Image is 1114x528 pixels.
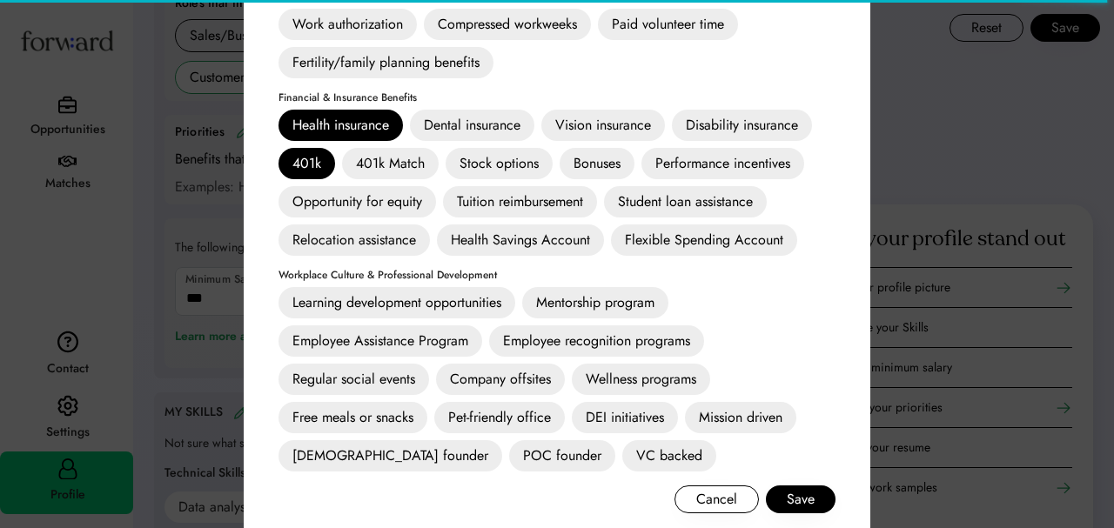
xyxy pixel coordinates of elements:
div: 401k Match [342,148,439,179]
div: Tuition reimbursement [443,186,597,217]
div: Flexible Spending Account [611,224,797,256]
div: Stock options [446,148,553,179]
div: Mission driven [685,402,796,433]
div: POC founder [509,440,615,471]
div: Paid volunteer time [598,9,738,40]
div: Student loan assistance [604,186,767,217]
div: Performance incentives [641,148,804,179]
div: Employee Assistance Program [278,325,482,357]
div: DEI initiatives [572,402,678,433]
div: VC backed [622,440,716,471]
div: Wellness programs [572,364,710,395]
button: Cancel [674,485,759,513]
button: Save [766,485,835,513]
div: Health insurance [278,110,403,141]
div: Pet-friendly office [434,402,565,433]
div: Bonuses [560,148,634,179]
div: Relocation assistance [278,224,430,256]
div: Opportunity for equity [278,186,436,217]
div: Regular social events [278,364,429,395]
div: [DEMOGRAPHIC_DATA] founder [278,440,502,471]
div: Company offsites [436,364,565,395]
div: Financial & Insurance Benefits [278,92,417,103]
div: Disability insurance [672,110,812,141]
div: Health Savings Account [437,224,604,256]
div: Free meals or snacks [278,402,427,433]
div: Fertility/family planning benefits [278,47,493,78]
div: Dental insurance [410,110,534,141]
div: Workplace Culture & Professional Development [278,270,497,280]
div: Learning development opportunities [278,287,515,318]
div: Compressed workweeks [424,9,591,40]
div: Work authorization [278,9,417,40]
div: Mentorship program [522,287,668,318]
div: Vision insurance [541,110,665,141]
div: Employee recognition programs [489,325,704,357]
div: 401k [278,148,335,179]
